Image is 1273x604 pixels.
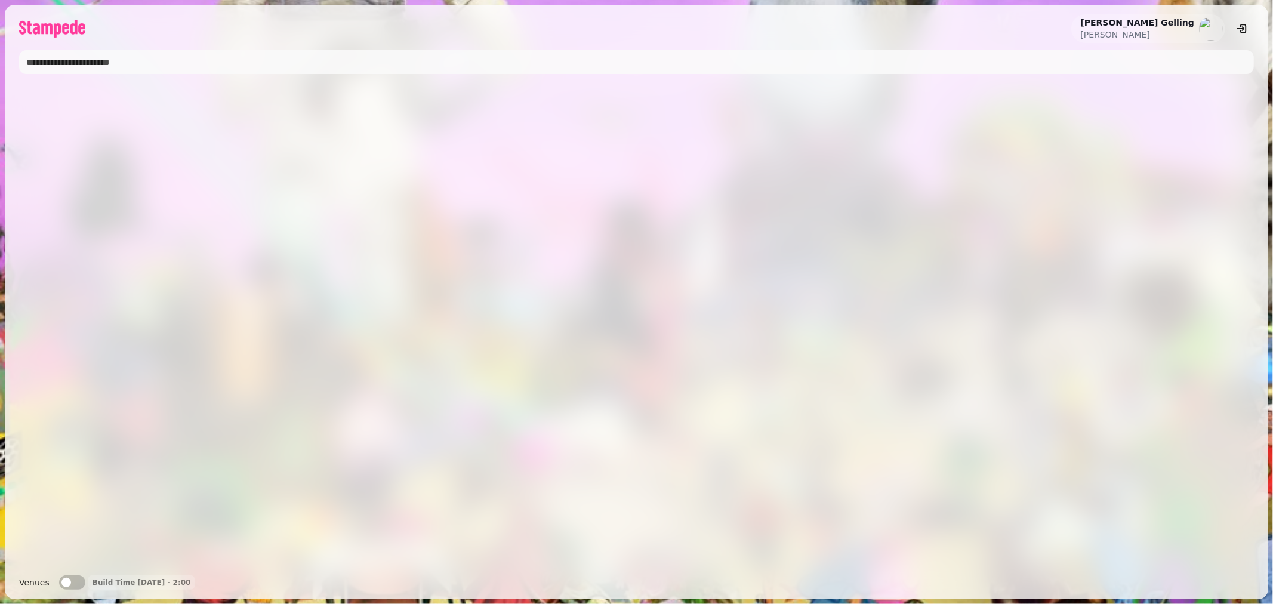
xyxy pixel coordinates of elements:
[19,575,50,590] label: Venues
[19,20,85,38] img: logo
[1081,17,1194,29] h2: [PERSON_NAME] Gelling
[1230,17,1254,41] button: logout
[1199,17,1223,41] img: aHR0cHM6Ly93d3cuZ3JhdmF0YXIuY29tL2F2YXRhci9hMjZiM2EwZjdmY2E5YWI1ZDgwYmY1MjE4ZmVhYWUzNz9zPTE1MCZkP...
[1081,29,1194,41] p: [PERSON_NAME]
[93,578,191,587] p: Build Time [DATE] - 2:00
